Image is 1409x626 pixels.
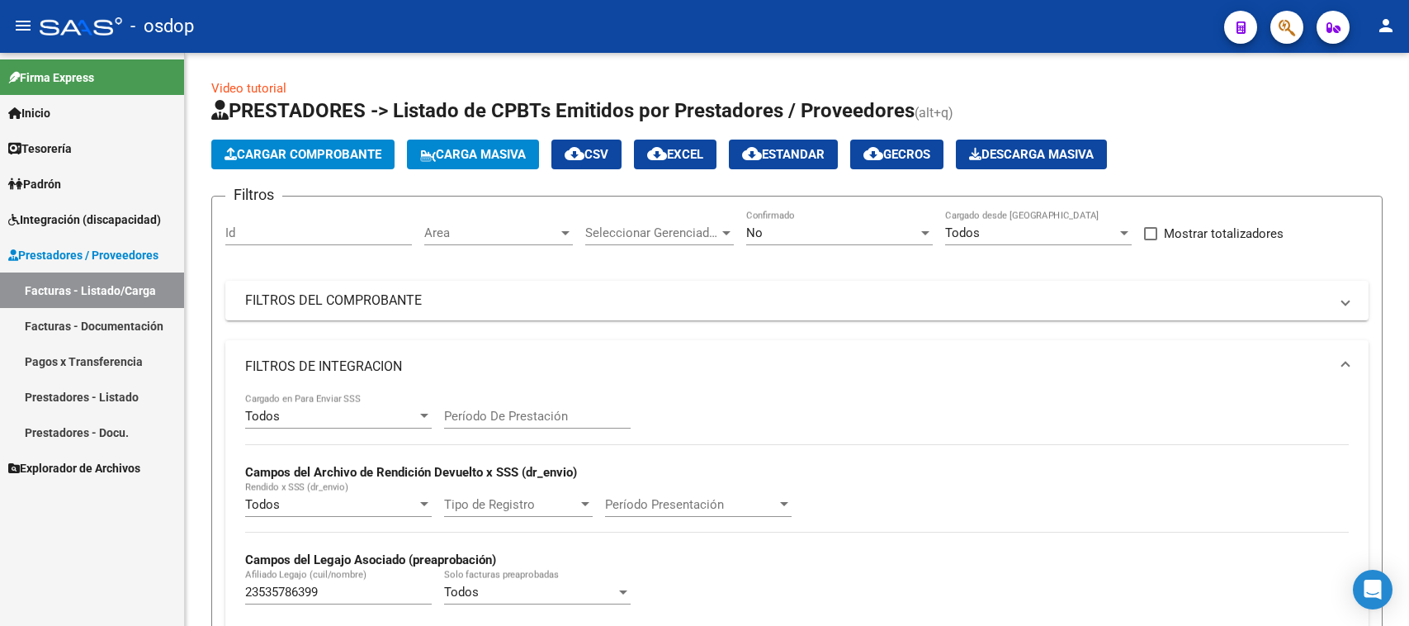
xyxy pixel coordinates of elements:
span: Inicio [8,104,50,122]
button: Estandar [729,140,838,169]
span: Firma Express [8,69,94,87]
mat-expansion-panel-header: FILTROS DEL COMPROBANTE [225,281,1369,320]
span: Todos [245,497,280,512]
span: - osdop [130,8,194,45]
span: Seleccionar Gerenciador [585,225,719,240]
mat-icon: cloud_download [647,144,667,164]
span: Todos [945,225,980,240]
span: Explorador de Archivos [8,459,140,477]
span: No [746,225,763,240]
app-download-masive: Descarga masiva de comprobantes (adjuntos) [956,140,1107,169]
span: Prestadores / Proveedores [8,246,158,264]
mat-icon: cloud_download [742,144,762,164]
mat-icon: cloud_download [863,144,883,164]
strong: Campos del Archivo de Rendición Devuelto x SSS (dr_envio) [245,465,577,480]
span: Gecros [863,147,930,162]
button: EXCEL [634,140,716,169]
a: Video tutorial [211,81,286,96]
mat-panel-title: FILTROS DE INTEGRACION [245,358,1329,376]
span: Todos [245,409,280,424]
span: Tipo de Registro [444,497,578,512]
span: Integración (discapacidad) [8,211,161,229]
span: Descarga Masiva [969,147,1094,162]
span: Estandar [742,147,825,162]
span: Padrón [8,175,61,193]
span: Período Presentación [605,497,777,512]
span: Mostrar totalizadores [1164,224,1284,244]
mat-icon: cloud_download [565,144,584,164]
button: Gecros [850,140,943,169]
div: Open Intercom Messenger [1353,570,1392,609]
mat-panel-title: FILTROS DEL COMPROBANTE [245,292,1329,310]
mat-icon: menu [13,16,33,36]
button: Carga Masiva [407,140,539,169]
span: Todos [444,585,479,600]
span: Carga Masiva [420,147,526,162]
span: CSV [565,147,608,162]
button: CSV [551,140,622,169]
button: Descarga Masiva [956,140,1107,169]
span: Cargar Comprobante [225,147,381,162]
span: PRESTADORES -> Listado de CPBTs Emitidos por Prestadores / Proveedores [211,99,915,122]
span: EXCEL [647,147,703,162]
span: Tesorería [8,140,72,158]
button: Cargar Comprobante [211,140,395,169]
span: (alt+q) [915,105,953,121]
mat-expansion-panel-header: FILTROS DE INTEGRACION [225,340,1369,393]
mat-icon: person [1376,16,1396,36]
h3: Filtros [225,183,282,206]
strong: Campos del Legajo Asociado (preaprobación) [245,552,496,567]
span: Area [424,225,558,240]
